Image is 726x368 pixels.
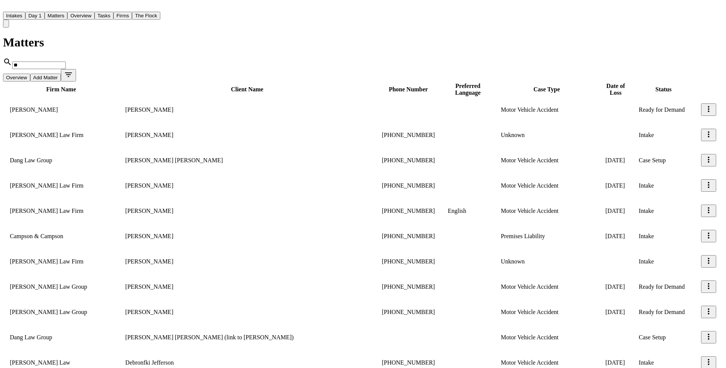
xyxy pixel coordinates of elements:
[633,173,694,198] td: Intake
[633,97,694,122] td: Ready for Demand
[95,12,113,18] a: Tasks
[3,3,12,10] img: Finch Logo
[633,199,694,223] td: Intake
[376,123,441,147] td: [PHONE_NUMBER]
[25,12,45,18] a: Day 1
[599,274,632,299] td: [DATE]
[495,300,599,324] td: Motor Vehicle Accident
[30,74,61,82] button: Add Matter
[495,97,599,122] td: Motor Vehicle Accident
[67,12,95,20] button: Overview
[376,86,441,93] div: Phone Number
[119,224,375,248] td: [PERSON_NAME]
[45,12,67,20] button: Matters
[442,83,493,96] div: Preferred Language
[3,35,723,49] h1: Matters
[633,300,694,324] td: Ready for Demand
[67,12,95,18] a: Overview
[633,249,694,274] td: Intake
[4,300,118,324] td: [PERSON_NAME] Law Group
[4,173,118,198] td: [PERSON_NAME] Law Firm
[132,12,160,20] button: The Flock
[119,199,375,223] td: [PERSON_NAME]
[633,274,694,299] td: Ready for Demand
[599,173,632,198] td: [DATE]
[119,300,375,324] td: [PERSON_NAME]
[376,274,441,299] td: [PHONE_NUMBER]
[376,199,441,223] td: [PHONE_NUMBER]
[495,148,599,172] td: Motor Vehicle Accident
[119,274,375,299] td: [PERSON_NAME]
[3,12,25,20] button: Intakes
[376,224,441,248] td: [PHONE_NUMBER]
[4,274,118,299] td: [PERSON_NAME] Law Group
[4,86,118,93] div: Firm Name
[495,249,599,274] td: Unknown
[132,12,160,18] a: The Flock
[119,148,375,172] td: [PERSON_NAME] [PERSON_NAME]
[495,173,599,198] td: Motor Vehicle Accident
[95,12,113,20] button: Tasks
[495,86,598,93] div: Case Type
[599,199,632,223] td: [DATE]
[633,325,694,350] td: Case Setup
[4,325,118,350] td: Dang Law Group
[4,97,118,122] td: [PERSON_NAME]
[45,12,67,18] a: Matters
[376,249,441,274] td: [PHONE_NUMBER]
[4,148,118,172] td: Dang Law Group
[495,123,599,147] td: Unknown
[4,249,118,274] td: [PERSON_NAME] Law Firm
[442,199,494,223] td: English
[113,12,132,18] a: Firms
[119,123,375,147] td: [PERSON_NAME]
[376,300,441,324] td: [PHONE_NUMBER]
[633,148,694,172] td: Case Setup
[495,224,599,248] td: Premises Liability
[119,86,374,93] div: Client Name
[4,224,118,248] td: Campson & Campson
[599,224,632,248] td: [DATE]
[633,123,694,147] td: Intake
[113,12,132,20] button: Firms
[119,249,375,274] td: [PERSON_NAME]
[119,97,375,122] td: [PERSON_NAME]
[599,148,632,172] td: [DATE]
[3,74,30,82] button: Overview
[495,199,599,223] td: Motor Vehicle Accident
[4,199,118,223] td: [PERSON_NAME] Law Firm
[633,224,694,248] td: Intake
[495,325,599,350] td: Motor Vehicle Accident
[119,173,375,198] td: [PERSON_NAME]
[3,5,12,11] a: Home
[495,274,599,299] td: Motor Vehicle Accident
[4,123,118,147] td: [PERSON_NAME] Law Firm
[599,300,632,324] td: [DATE]
[119,325,375,350] td: [PERSON_NAME] [PERSON_NAME] (link to [PERSON_NAME])
[3,12,25,18] a: Intakes
[633,86,694,93] div: Status
[376,148,441,172] td: [PHONE_NUMBER]
[600,83,631,96] div: Date of Loss
[376,173,441,198] td: [PHONE_NUMBER]
[25,12,45,20] button: Day 1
